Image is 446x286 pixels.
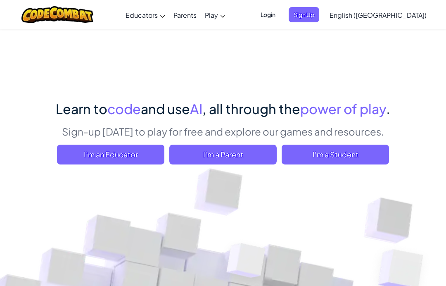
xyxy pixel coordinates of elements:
[121,4,169,26] a: Educators
[300,100,386,117] span: power of play
[21,6,94,23] img: CodeCombat logo
[141,100,190,117] span: and use
[330,11,427,19] span: English ([GEOGRAPHIC_DATA])
[202,100,300,117] span: , all through the
[201,4,230,26] a: Play
[56,124,390,138] p: Sign-up [DATE] to play for free and explore our games and resources.
[126,11,158,19] span: Educators
[386,100,390,117] span: .
[205,11,218,19] span: Play
[169,145,277,164] a: I'm a Parent
[282,145,389,164] button: I'm a Student
[289,7,319,22] button: Sign Up
[56,100,107,117] span: Learn to
[325,4,431,26] a: English ([GEOGRAPHIC_DATA])
[57,145,164,164] a: I'm an Educator
[190,100,202,117] span: AI
[107,100,141,117] span: code
[169,4,201,26] a: Parents
[256,7,280,22] button: Login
